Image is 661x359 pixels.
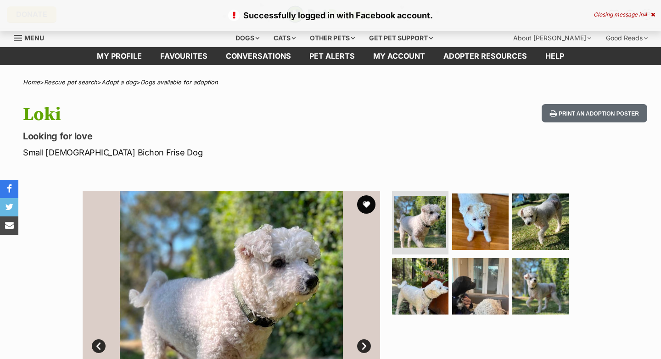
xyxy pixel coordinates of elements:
[229,29,266,47] div: Dogs
[363,29,439,47] div: Get pet support
[9,9,652,22] p: Successfully logged in with Facebook account.
[452,258,509,315] img: Photo of Loki
[217,47,300,65] a: conversations
[594,11,655,18] div: Closing message in
[88,47,151,65] a: My profile
[644,11,647,18] span: 4
[101,78,136,86] a: Adopt a dog
[92,339,106,353] a: Prev
[542,104,647,123] button: Print an adoption poster
[303,29,361,47] div: Other pets
[392,258,448,315] img: Photo of Loki
[364,47,434,65] a: My account
[23,146,403,159] p: Small [DEMOGRAPHIC_DATA] Bichon Frise Dog
[536,47,573,65] a: Help
[300,47,364,65] a: Pet alerts
[267,29,302,47] div: Cats
[151,47,217,65] a: Favourites
[140,78,218,86] a: Dogs available for adoption
[357,195,375,214] button: favourite
[452,193,509,250] img: Photo of Loki
[512,258,569,315] img: Photo of Loki
[24,34,44,42] span: Menu
[23,78,40,86] a: Home
[394,196,446,248] img: Photo of Loki
[357,339,371,353] a: Next
[434,47,536,65] a: Adopter resources
[512,193,569,250] img: Photo of Loki
[14,29,50,45] a: Menu
[23,104,403,125] h1: Loki
[599,29,654,47] div: Good Reads
[23,130,403,143] p: Looking for love
[507,29,598,47] div: About [PERSON_NAME]
[44,78,97,86] a: Rescue pet search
